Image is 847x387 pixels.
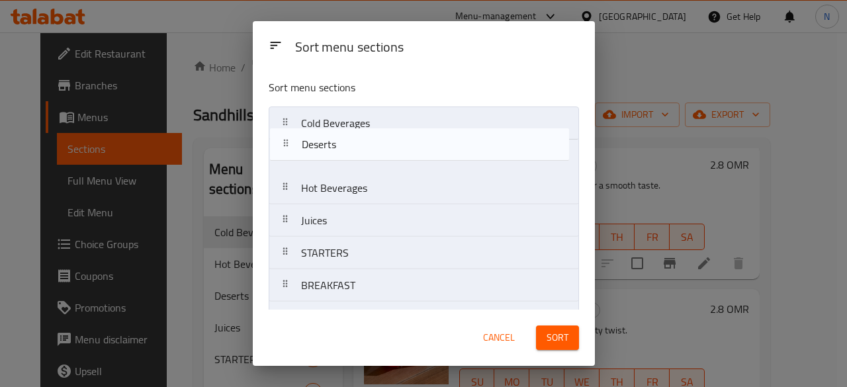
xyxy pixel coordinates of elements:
[536,325,579,350] button: Sort
[547,329,568,346] span: Sort
[269,79,515,96] p: Sort menu sections
[478,325,520,350] button: Cancel
[290,33,584,63] div: Sort menu sections
[483,329,515,346] span: Cancel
